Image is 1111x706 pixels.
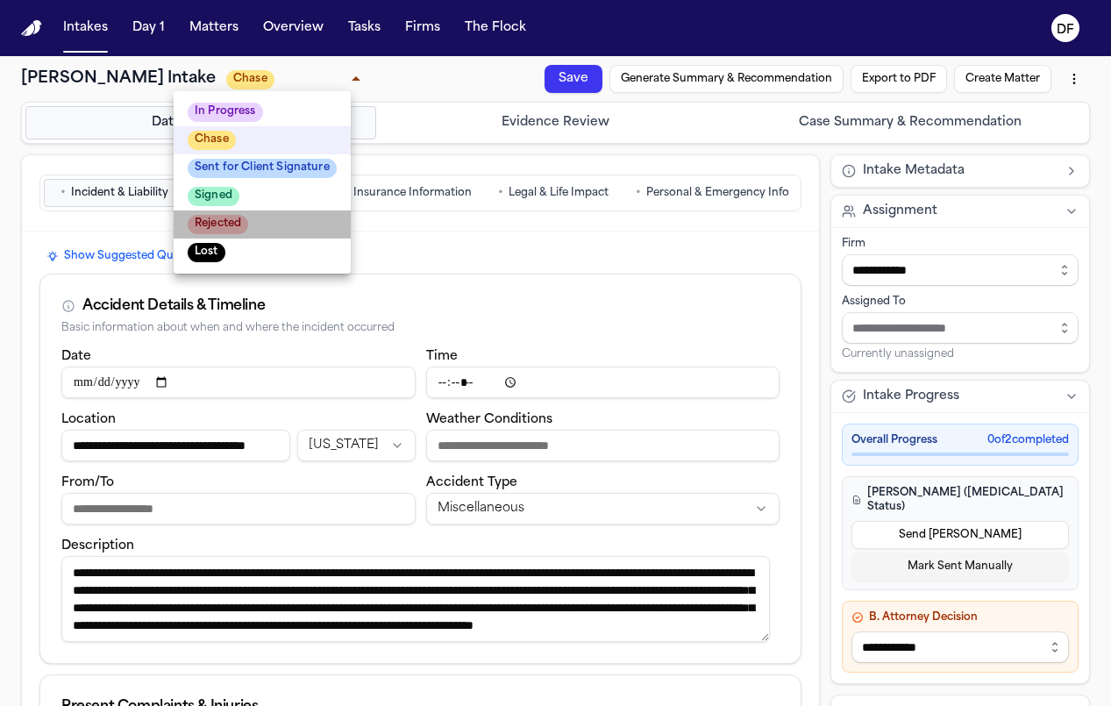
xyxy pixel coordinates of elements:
[188,187,239,206] span: Signed
[188,215,248,234] span: Rejected
[188,131,236,150] span: Chase
[188,103,263,122] span: In Progress
[188,159,337,178] span: Sent for Client Signature
[188,243,225,262] span: Lost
